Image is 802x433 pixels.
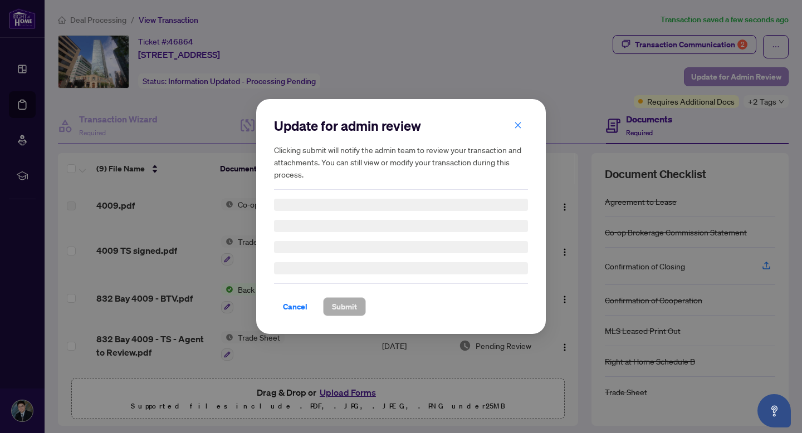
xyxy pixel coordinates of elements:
h5: Clicking submit will notify the admin team to review your transaction and attachments. You can st... [274,144,528,180]
button: Open asap [757,394,791,427]
button: Submit [323,297,366,316]
span: Cancel [283,298,307,316]
h2: Update for admin review [274,117,528,135]
span: close [514,121,522,129]
button: Cancel [274,297,316,316]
